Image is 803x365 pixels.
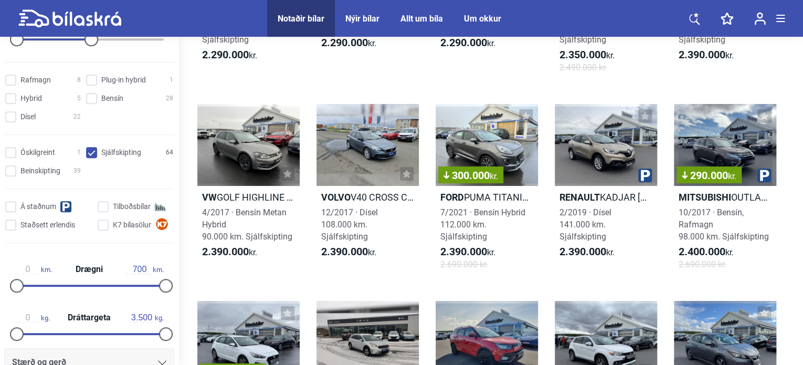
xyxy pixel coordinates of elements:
[65,314,113,322] span: Dráttargeta
[490,171,498,181] span: kr.
[202,49,257,61] span: kr.
[559,48,606,61] b: 2.350.000
[316,104,419,280] a: VolvoV40 CROSS COUNTRY12/2017 · Dísel108.000 km. Sjálfskipting2.390.000kr.
[321,207,378,242] span: 12/2017 · Dísel 108.000 km. Sjálfskipting
[754,12,766,25] img: user-login.svg
[166,147,173,158] span: 64
[440,258,488,270] span: 2.690.000 kr.
[440,36,487,49] b: 2.290.000
[202,207,292,242] span: 4/2017 · Bensín Metan Hybrid 90.000 km. Sjálfskipting
[166,93,173,104] span: 28
[197,104,300,280] a: VWGOLF HIGHLINE GLERÞAK METAN4/2017 · Bensín Metan Hybrid90.000 km. Sjálfskipting2.390.000kr.
[126,265,164,274] span: km.
[679,258,726,270] span: 2.690.000 kr.
[113,201,151,212] span: Tilboðsbílar
[559,246,615,258] span: kr.
[559,49,615,61] span: kr.
[757,169,771,182] img: parking.png
[20,75,51,86] span: Rafmagn
[436,191,538,203] h2: PUMA TITANIUM
[321,36,368,49] b: 2.290.000
[728,171,736,181] span: kr.
[400,14,443,24] a: Allt um bíla
[679,48,725,61] b: 2.390.000
[555,104,657,280] a: RenaultKADJAR [DEMOGRAPHIC_DATA]2/2019 · Dísel141.000 km. Sjálfskipting2.390.000kr.
[278,14,324,24] a: Notaðir bílar
[202,246,257,258] span: kr.
[20,147,55,158] span: Óskilgreint
[321,246,376,258] span: kr.
[464,14,501,24] a: Um okkur
[638,169,652,182] img: parking.png
[73,111,81,122] span: 22
[77,147,81,158] span: 1
[679,245,725,258] b: 2.400.000
[15,313,50,322] span: kg.
[77,75,81,86] span: 8
[202,48,249,61] b: 2.290.000
[440,246,495,258] span: kr.
[129,313,164,322] span: kg.
[440,37,495,49] span: kr.
[321,245,368,258] b: 2.390.000
[20,220,75,231] span: Staðsett erlendis
[679,246,734,258] span: kr.
[321,37,376,49] span: kr.
[679,192,731,203] b: Mitsubishi
[202,192,217,203] b: VW
[440,207,525,242] span: 7/2021 · Bensín Hybrid 112.000 km. Sjálfskipting
[73,265,105,274] span: Drægni
[113,220,151,231] span: K7 bílasölur
[170,75,173,86] span: 1
[20,201,56,212] span: Á staðnum
[440,245,487,258] b: 2.390.000
[73,165,81,176] span: 39
[101,75,146,86] span: Plug-in hybrid
[674,191,776,203] h2: OUTLANDER INSTYLE PHEV
[197,191,300,203] h2: GOLF HIGHLINE GLERÞAK METAN
[20,111,36,122] span: Dísel
[555,191,657,203] h2: KADJAR [DEMOGRAPHIC_DATA]
[559,207,611,242] span: 2/2019 · Dísel 141.000 km. Sjálfskipting
[101,147,141,158] span: Sjálfskipting
[321,192,351,203] b: Volvo
[101,93,123,104] span: Bensín
[20,165,60,176] span: Beinskipting
[443,170,498,181] span: 300.000
[559,245,606,258] b: 2.390.000
[679,207,769,242] span: 10/2017 · Bensín, Rafmagn 98.000 km. Sjálfskipting
[559,192,600,203] b: Renault
[559,61,607,74] span: 2.490.000 kr.
[440,192,464,203] b: Ford
[15,265,52,274] span: km.
[674,104,776,280] a: 290.000kr.MitsubishiOUTLANDER INSTYLE PHEV10/2017 · Bensín, Rafmagn98.000 km. Sjálfskipting2.400....
[345,14,379,24] a: Nýir bílar
[436,104,538,280] a: 300.000kr.FordPUMA TITANIUM7/2021 · Bensín Hybrid112.000 km. Sjálfskipting2.390.000kr.2.690.000 kr.
[679,49,734,61] span: kr.
[202,245,249,258] b: 2.390.000
[316,191,419,203] h2: V40 CROSS COUNTRY
[20,93,42,104] span: Hybrid
[682,170,736,181] span: 290.000
[77,93,81,104] span: 5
